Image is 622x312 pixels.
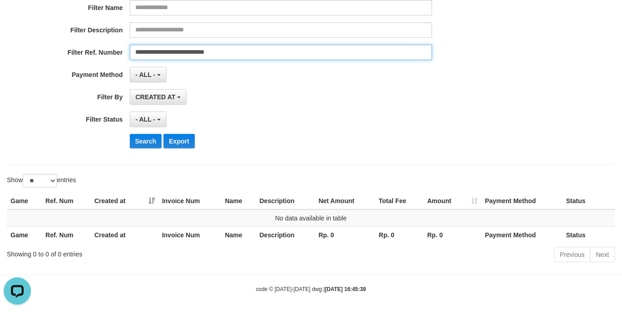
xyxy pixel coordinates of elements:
strong: [DATE] 16:45:39 [325,286,366,292]
label: Show entries [7,174,76,188]
th: Rp. 0 [375,226,424,243]
span: CREATED AT [136,93,176,101]
th: Payment Method [481,193,562,210]
th: Invoice Num [158,226,221,243]
button: - ALL - [130,67,167,82]
th: Name [221,226,256,243]
div: Showing 0 to 0 of 0 entries [7,246,252,259]
button: - ALL - [130,112,167,127]
select: Showentries [23,174,57,188]
button: Export [163,134,194,148]
th: Rp. 0 [424,226,482,243]
th: Payment Method [481,226,562,243]
span: - ALL - [136,71,156,78]
th: Invoice Num [158,193,221,210]
th: Description [256,226,315,243]
th: Game [7,226,42,243]
button: Search [130,134,162,148]
th: Ref. Num [42,193,91,210]
th: Rp. 0 [315,226,375,243]
th: Status [562,193,615,210]
small: code © [DATE]-[DATE] dwg | [256,286,366,292]
button: Open LiveChat chat widget [4,4,31,31]
th: Total Fee [375,193,424,210]
th: Status [562,226,615,243]
a: Previous [554,247,591,262]
th: Created at: activate to sort column ascending [91,193,158,210]
button: CREATED AT [130,89,187,105]
th: Net Amount [315,193,375,210]
th: Created at [91,226,158,243]
th: Amount: activate to sort column ascending [424,193,482,210]
th: Description [256,193,315,210]
a: Next [590,247,615,262]
span: - ALL - [136,116,156,123]
th: Name [221,193,256,210]
td: No data available in table [7,210,615,227]
th: Ref. Num [42,226,91,243]
th: Game [7,193,42,210]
